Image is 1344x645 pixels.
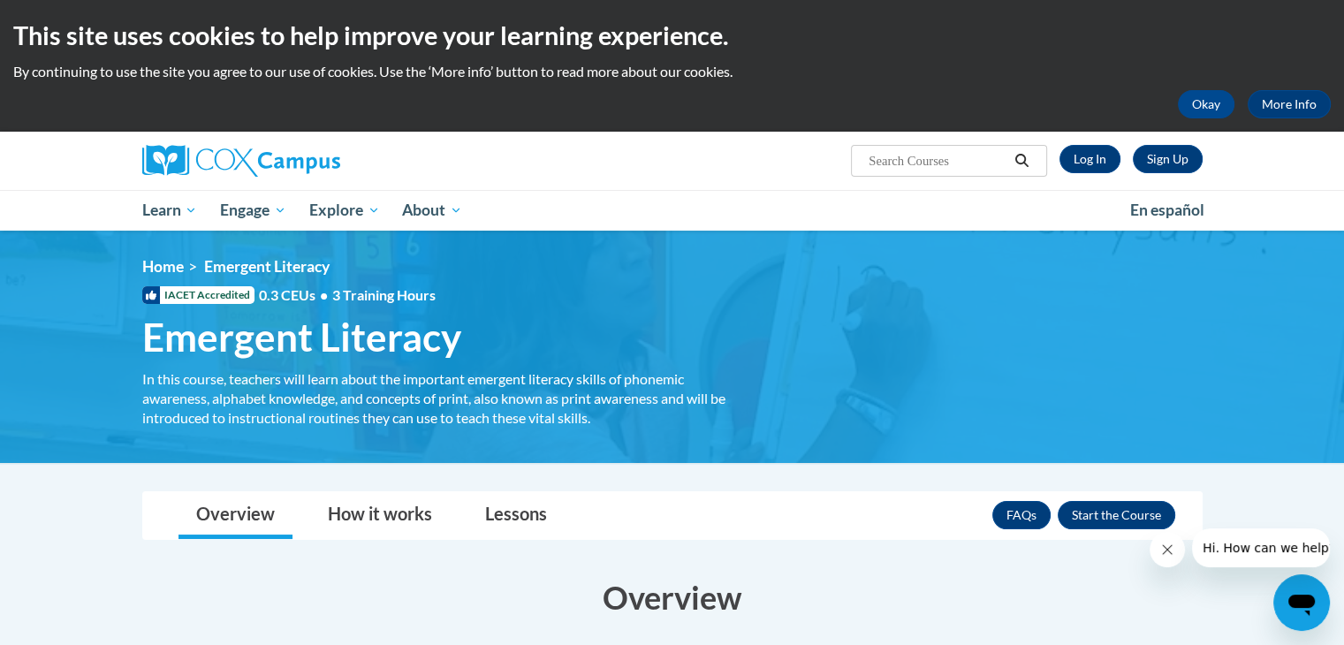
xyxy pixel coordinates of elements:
a: Cox Campus [142,145,478,177]
span: Engage [220,200,286,221]
img: Cox Campus [142,145,340,177]
a: Log In [1059,145,1120,173]
p: By continuing to use the site you agree to our use of cookies. Use the ‘More info’ button to read... [13,62,1331,81]
a: How it works [310,492,450,539]
h2: This site uses cookies to help improve your learning experience. [13,18,1331,53]
span: 3 Training Hours [332,286,436,303]
a: Engage [209,190,298,231]
h3: Overview [142,575,1203,619]
iframe: Message from company [1192,528,1330,567]
a: Learn [131,190,209,231]
a: Explore [298,190,391,231]
span: Explore [309,200,380,221]
span: En español [1130,201,1204,219]
iframe: Close message [1150,532,1185,567]
span: Hi. How can we help? [11,12,143,27]
span: Emergent Literacy [204,257,330,276]
a: Overview [178,492,292,539]
a: FAQs [992,501,1051,529]
a: Home [142,257,184,276]
span: IACET Accredited [142,286,254,304]
a: Register [1133,145,1203,173]
a: En español [1119,192,1216,229]
input: Search Courses [867,150,1008,171]
span: 0.3 CEUs [259,285,436,305]
button: Search [1008,150,1035,171]
span: Learn [141,200,197,221]
div: Main menu [116,190,1229,231]
a: Lessons [467,492,565,539]
span: About [402,200,462,221]
span: Emergent Literacy [142,314,461,360]
button: Enroll [1058,501,1175,529]
a: More Info [1248,90,1331,118]
div: In this course, teachers will learn about the important emergent literacy skills of phonemic awar... [142,369,752,428]
a: About [391,190,474,231]
iframe: Button to launch messaging window [1273,574,1330,631]
span: • [320,286,328,303]
button: Okay [1178,90,1234,118]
